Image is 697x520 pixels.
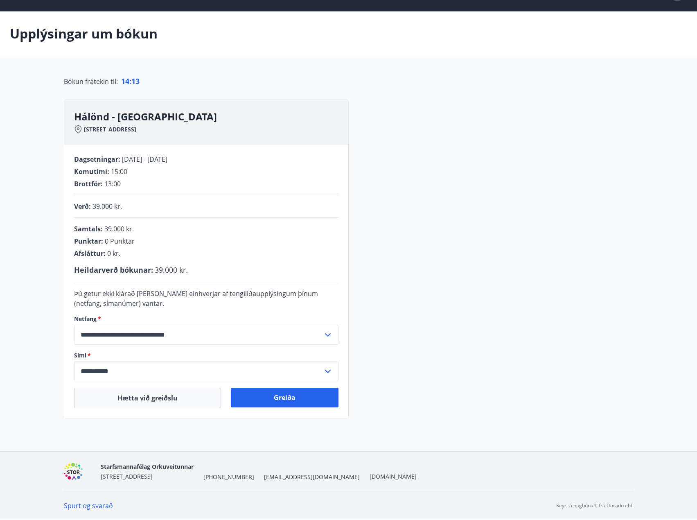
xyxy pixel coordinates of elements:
span: Þú getur ekki klárað [PERSON_NAME] einhverjar af tengiliðaupplýsingum þínum (netfang, símanúmer) ... [74,289,318,308]
span: [DATE] - [DATE] [122,155,167,164]
span: 13:00 [104,179,121,188]
span: 14 : [121,76,131,86]
span: Komutími : [74,167,109,176]
span: 39.000 kr. [92,202,122,211]
span: Dagsetningar : [74,155,120,164]
a: [DOMAIN_NAME] [370,473,417,480]
span: 13 [131,76,140,86]
span: 0 kr. [107,249,120,258]
span: Verð : [74,202,91,211]
label: Sími [74,351,338,359]
span: Afsláttur : [74,249,106,258]
button: Hætta við greiðslu [74,388,221,408]
span: [PHONE_NUMBER] [203,473,254,481]
p: Upplýsingar um bókun [10,25,158,43]
label: Netfang [74,315,338,323]
span: [STREET_ADDRESS] [101,473,153,480]
span: Starfsmannafélag Orkuveitunnar [101,463,194,470]
p: Keyrt á hugbúnaði frá Dorado ehf. [556,502,634,509]
span: 15:00 [111,167,127,176]
span: 39.000 kr. [104,224,134,233]
span: 0 Punktar [105,237,135,246]
span: [EMAIL_ADDRESS][DOMAIN_NAME] [264,473,360,481]
span: Bókun frátekin til : [64,77,118,86]
span: 39.000 kr. [155,265,188,275]
span: Brottför : [74,179,103,188]
span: [STREET_ADDRESS] [84,125,136,133]
span: Samtals : [74,224,103,233]
button: Greiða [231,388,338,407]
a: Spurt og svarað [64,501,113,510]
span: Heildarverð bókunar : [74,265,153,275]
img: 6gDcfMXiVBXXG0H6U6eM60D7nPrsl9g1x4qDF8XG.png [64,463,95,480]
span: Punktar : [74,237,103,246]
h3: Hálönd - [GEOGRAPHIC_DATA] [74,110,348,124]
